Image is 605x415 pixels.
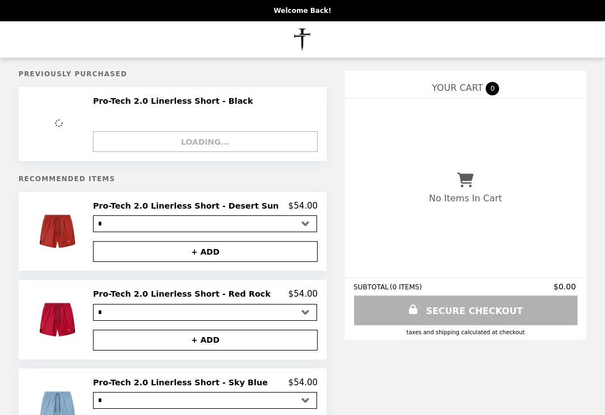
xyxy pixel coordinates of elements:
[353,329,578,335] div: Taxes and Shipping calculated at checkout
[288,377,318,388] p: $54.00
[288,201,318,211] p: $54.00
[274,28,332,51] img: Brand Logo
[273,7,331,15] p: Welcome Back!
[93,392,317,409] select: Select a product variant
[18,70,327,78] h5: Previously Purchased
[486,82,499,95] span: 0
[93,215,317,232] select: Select a product variant
[288,289,318,299] p: $54.00
[553,282,578,291] span: $0.00
[93,96,258,106] h2: Pro-Tech 2.0 Linerless Short - Black
[429,193,502,204] p: No Items In Cart
[93,330,318,351] button: + ADD
[93,241,318,262] button: + ADD
[93,377,272,388] h2: Pro-Tech 2.0 Linerless Short - Sky Blue
[93,289,275,299] h2: Pro-Tech 2.0 Linerless Short - Red Rock
[93,304,317,321] select: Select a product variant
[93,201,283,211] h2: Pro-Tech 2.0 Linerless Short - Desert Sun
[33,201,85,262] img: Pro-Tech 2.0 Linerless Short - Desert Sun
[18,175,327,183] h5: Recommended Items
[33,289,85,350] img: Pro-Tech 2.0 Linerless Short - Red Rock
[390,283,422,291] span: ( 0 ITEMS )
[353,283,390,291] span: SUBTOTAL
[432,82,483,93] span: YOUR CART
